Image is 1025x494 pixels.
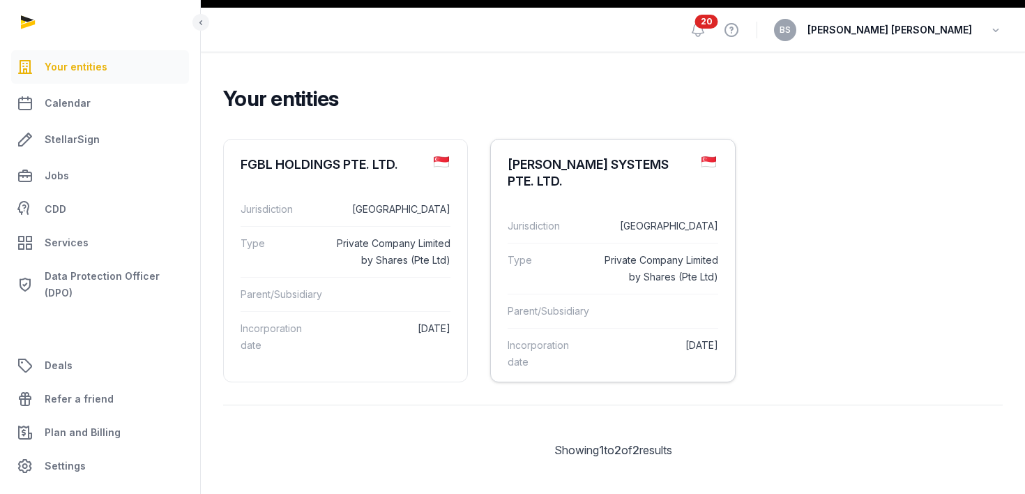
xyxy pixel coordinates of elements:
[491,140,734,390] a: [PERSON_NAME] SYSTEMS PTE. LTD.Jurisdiction[GEOGRAPHIC_DATA]TypePrivate Company Limited by Shares...
[11,50,189,84] a: Your entities
[241,156,398,173] div: FGBL HOLDINGS PTE. LTD.
[774,332,1025,494] iframe: Chat Widget
[45,357,73,374] span: Deals
[11,262,189,307] a: Data Protection Officer (DPO)
[11,87,189,120] a: Calendar
[632,443,639,457] span: 2
[223,86,992,111] h2: Your entities
[11,123,189,156] a: StellarSign
[224,140,467,373] a: FGBL HOLDINGS PTE. LTD.Jurisdiction[GEOGRAPHIC_DATA]TypePrivate Company Limited by Shares (Pte Lt...
[780,26,791,34] span: BS
[508,337,587,370] dt: Incorporation date
[598,252,717,285] dd: Private Company Limited by Shares (Pte Ltd)
[508,218,587,234] dt: Jurisdiction
[241,235,320,269] dt: Type
[45,234,89,251] span: Services
[11,382,189,416] a: Refer a friend
[331,320,450,354] dd: [DATE]
[598,218,717,234] dd: [GEOGRAPHIC_DATA]
[11,159,189,193] a: Jobs
[701,156,716,167] img: sg.png
[11,449,189,483] a: Settings
[45,458,86,474] span: Settings
[774,19,796,41] button: BS
[331,235,450,269] dd: Private Company Limited by Shares (Pte Ltd)
[331,201,450,218] dd: [GEOGRAPHIC_DATA]
[241,286,322,303] dt: Parent/Subsidiary
[45,391,114,407] span: Refer a friend
[598,337,717,370] dd: [DATE]
[599,443,604,457] span: 1
[434,156,448,167] img: sg.png
[508,156,690,190] div: [PERSON_NAME] SYSTEMS PTE. LTD.
[508,303,589,320] dt: Parent/Subsidiary
[45,424,121,441] span: Plan and Billing
[807,22,972,38] span: [PERSON_NAME] [PERSON_NAME]
[241,320,320,354] dt: Incorporation date
[223,442,1003,458] div: Showing to of results
[695,15,718,29] span: 20
[614,443,621,457] span: 2
[11,349,189,382] a: Deals
[45,268,183,301] span: Data Protection Officer (DPO)
[45,131,100,148] span: StellarSign
[45,95,91,112] span: Calendar
[11,226,189,260] a: Services
[508,252,587,285] dt: Type
[241,201,320,218] dt: Jurisdiction
[11,195,189,223] a: CDD
[11,416,189,449] a: Plan and Billing
[45,201,66,218] span: CDD
[45,59,107,75] span: Your entities
[45,167,69,184] span: Jobs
